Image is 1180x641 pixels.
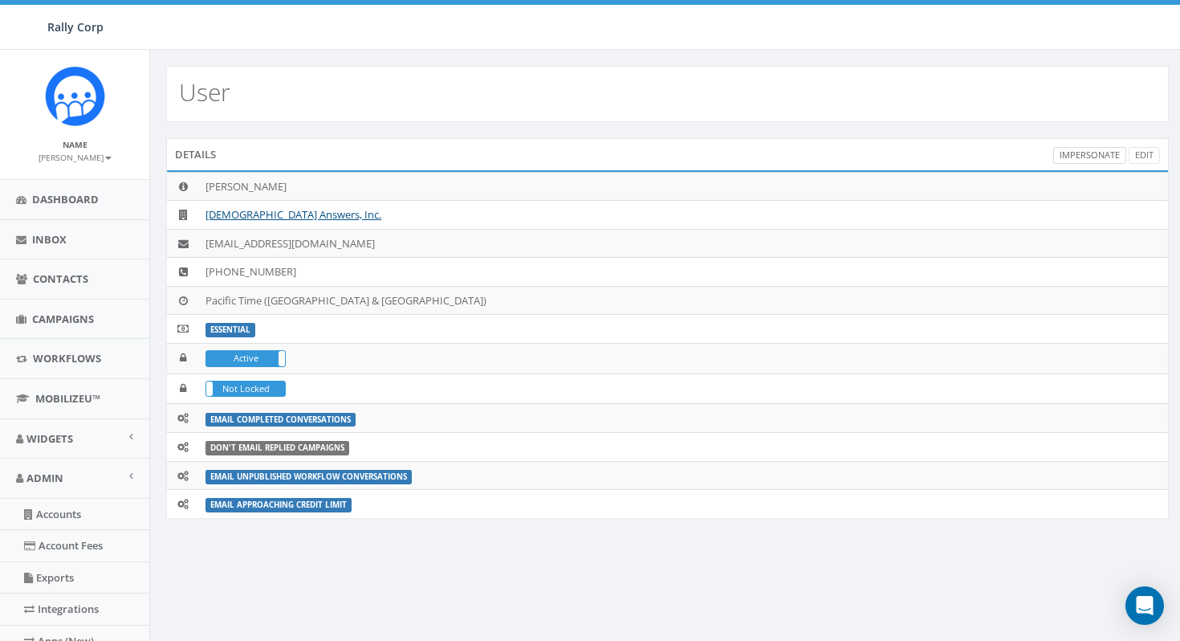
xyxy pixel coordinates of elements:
[45,66,105,126] img: Icon_1.png
[205,470,412,484] label: Email Unpublished Workflow Conversations
[205,441,349,455] label: Don't Email Replied Campaigns
[47,19,104,35] span: Rally Corp
[205,323,255,337] label: ESSENTIAL
[33,272,88,286] span: Contacts
[179,79,230,105] h2: User
[206,351,285,366] label: Active
[1129,147,1160,164] a: Edit
[199,286,1168,315] td: Pacific Time ([GEOGRAPHIC_DATA] & [GEOGRAPHIC_DATA])
[26,471,63,485] span: Admin
[1125,586,1164,625] div: Open Intercom Messenger
[35,391,100,406] span: MobilizeU™
[32,232,67,247] span: Inbox
[63,139,87,150] small: Name
[199,229,1168,258] td: [EMAIL_ADDRESS][DOMAIN_NAME]
[39,152,112,163] small: [PERSON_NAME]
[205,350,286,367] div: ActiveIn Active
[32,312,94,326] span: Campaigns
[205,207,381,222] a: [DEMOGRAPHIC_DATA] Answers, Inc.
[205,498,352,512] label: Email Approaching Credit Limit
[26,431,73,446] span: Widgets
[39,149,112,164] a: [PERSON_NAME]
[33,351,101,365] span: Workflows
[199,172,1168,201] td: [PERSON_NAME]
[166,138,1169,170] div: Details
[205,413,356,427] label: Email Completed Conversations
[205,381,286,398] div: LockedNot Locked
[1053,147,1126,164] a: Impersonate
[206,382,285,397] label: Not Locked
[199,258,1168,287] td: [PHONE_NUMBER]
[32,192,99,206] span: Dashboard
